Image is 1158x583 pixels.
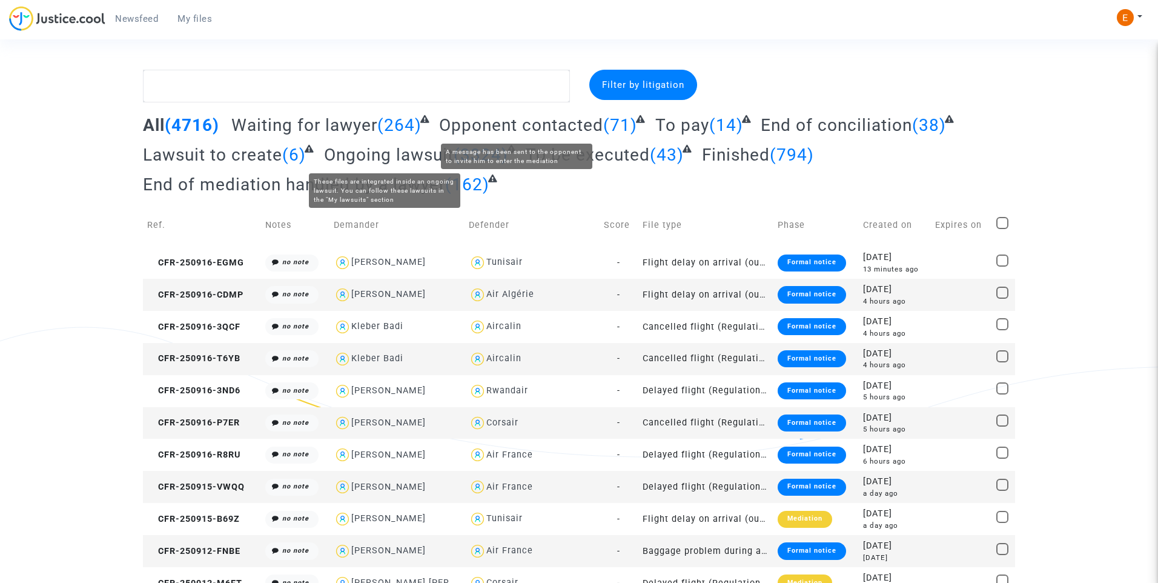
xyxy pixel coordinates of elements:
td: Flight delay on arrival (outside of EU - Montreal Convention) [638,247,773,279]
span: (38) [912,115,946,135]
td: Expires on [931,204,992,247]
img: icon-user.svg [469,254,486,272]
img: icon-user.svg [334,415,351,432]
div: 4 hours ago [863,328,926,339]
div: [DATE] [863,251,926,264]
div: Aircalin [486,321,521,331]
a: My files [168,10,222,28]
div: [DATE] [863,283,926,296]
div: [PERSON_NAME] [351,418,426,428]
td: Flight delay on arrival (outside of EU - Montreal Convention) [638,503,773,535]
td: Baggage problem during a flight [638,535,773,567]
img: icon-user.svg [334,478,351,496]
img: icon-user.svg [334,254,351,272]
div: Air France [486,545,533,556]
div: [DATE] [863,443,926,456]
div: [DATE] [863,379,926,393]
div: Formal notice [778,286,846,303]
div: [DATE] [863,411,926,425]
div: [PERSON_NAME] [351,385,426,396]
span: CFR-250916-EGMG [147,258,244,268]
span: (6) [282,145,306,165]
td: File type [638,204,773,247]
img: icon-user.svg [469,510,486,528]
div: Formal notice [778,479,846,496]
span: (43) [650,145,684,165]
img: icon-user.svg [469,350,486,368]
span: - [617,385,620,396]
img: icon-user.svg [469,415,486,432]
div: Mediation [778,511,832,528]
span: CFR-250915-VWQQ [147,482,245,492]
span: (264) [377,115,422,135]
div: Air France [486,482,533,492]
td: Cancelled flight (Regulation EC 261/2004) [638,311,773,343]
td: Flight delay on arrival (outside of EU - Montreal Convention) [638,279,773,311]
img: icon-user.svg [469,446,486,464]
div: Air Algérie [486,289,534,299]
div: Formal notice [778,447,846,464]
span: Newsfeed [115,13,158,24]
td: Cancelled flight (Regulation EC 261/2004) [638,407,773,439]
i: no note [282,258,309,266]
div: [DATE] [863,475,926,488]
i: no note [282,419,309,427]
span: (3324) [454,145,508,165]
i: no note [282,450,309,458]
td: Phase [773,204,859,247]
div: 5 hours ago [863,392,926,402]
td: Delayed flight (Regulation EC 261/2004) [638,471,773,503]
img: jc-logo.svg [9,6,105,31]
span: - [617,514,620,524]
img: icon-user.svg [334,542,351,560]
div: Tunisair [486,257,523,267]
div: [PERSON_NAME] [351,482,426,492]
img: icon-user.svg [334,446,351,464]
span: To pay [655,115,709,135]
div: Kleber Badi [351,353,403,364]
div: [DATE] [863,315,926,328]
img: icon-user.svg [469,382,486,400]
td: Created on [859,204,930,247]
span: (71) [603,115,637,135]
div: [DATE] [863,539,926,553]
span: Waiting for lawyer [231,115,377,135]
img: icon-user.svg [334,350,351,368]
span: Filter by litigation [602,79,684,90]
div: Formal notice [778,318,846,335]
div: a day ago [863,488,926,499]
td: Notes [261,204,329,247]
span: CFR-250916-3QCF [147,322,240,332]
div: [PERSON_NAME] [351,545,426,556]
div: a day ago [863,521,926,531]
span: My files [177,13,212,24]
img: icon-user.svg [469,286,486,304]
span: (14) [709,115,743,135]
span: - [617,322,620,332]
span: End of conciliation [761,115,912,135]
div: 4 hours ago [863,296,926,307]
div: [DATE] [863,553,926,563]
img: icon-user.svg [469,478,486,496]
div: Formal notice [778,255,846,272]
span: (4716) [165,115,219,135]
span: CFR-250916-T6YB [147,353,240,364]
i: no note [282,515,309,522]
div: [DATE] [863,507,926,521]
span: CFR-250916-CDMP [147,290,243,300]
div: 6 hours ago [863,456,926,467]
div: Formal notice [778,415,846,431]
span: - [617,546,620,556]
div: Formal notice [778,350,846,367]
span: Ongoing lawsuit [324,145,454,165]
div: [PERSON_NAME] [351,513,426,524]
img: icon-user.svg [334,286,351,304]
span: - [617,353,620,364]
div: [PERSON_NAME] [351,257,426,267]
span: - [617,290,620,300]
div: Air France [486,450,533,460]
i: no note [282,387,309,395]
td: Demander [329,204,465,247]
div: 5 hours ago [863,424,926,435]
div: [PERSON_NAME] [351,450,426,460]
